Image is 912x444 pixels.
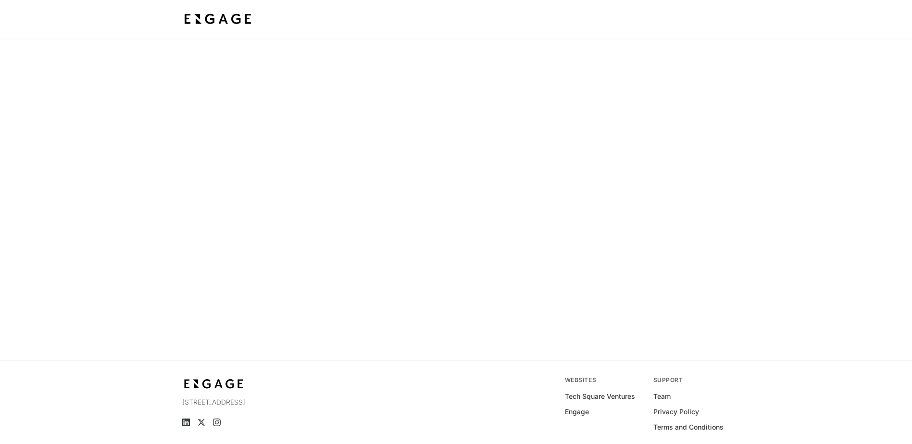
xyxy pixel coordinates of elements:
[182,11,253,28] img: bdf1fb74-1727-4ba0-a5bd-bc74ae9fc70b.jpeg
[653,392,671,401] a: Team
[213,419,221,426] a: Instagram
[182,397,349,407] p: [STREET_ADDRESS]
[565,376,642,384] div: Websites
[565,392,635,401] a: Tech Square Ventures
[182,419,349,426] ul: Social media
[565,407,589,417] a: Engage
[653,376,730,384] div: Support
[182,419,190,426] a: LinkedIn
[653,422,724,432] a: Terms and Conditions
[198,419,205,426] a: X (Twitter)
[182,376,246,392] img: bdf1fb74-1727-4ba0-a5bd-bc74ae9fc70b.jpeg
[653,407,699,417] a: Privacy Policy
